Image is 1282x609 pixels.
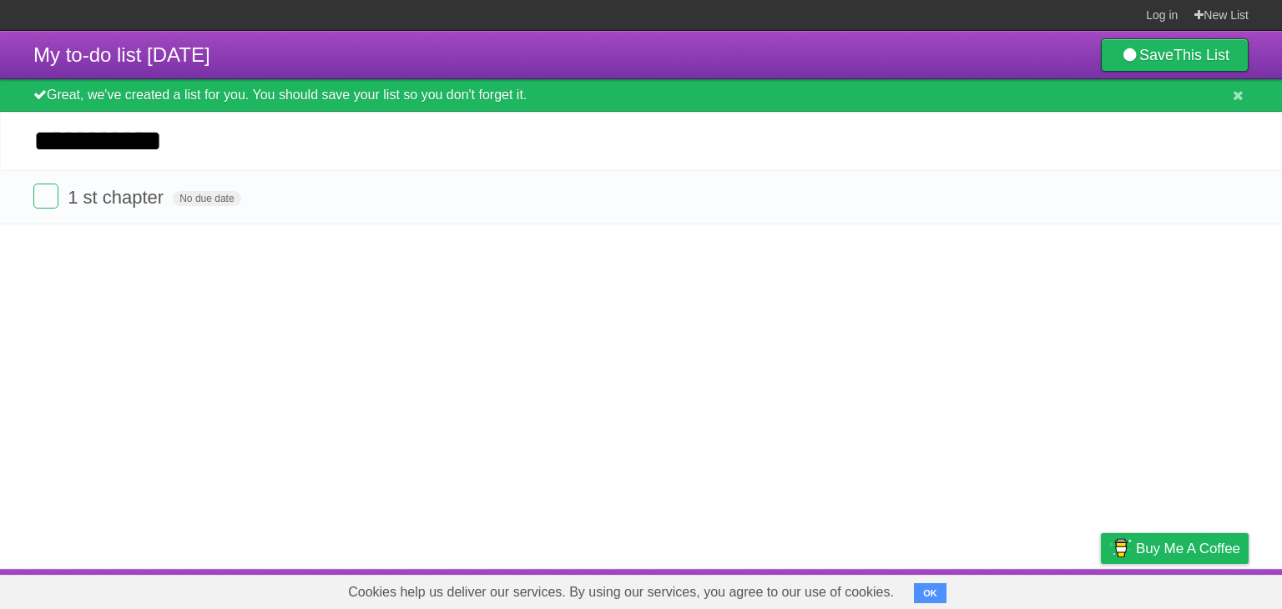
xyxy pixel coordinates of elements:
[1101,38,1249,72] a: SaveThis List
[914,583,946,603] button: OK
[68,187,168,208] span: 1 st chapter
[33,184,58,209] label: Done
[1136,534,1240,563] span: Buy me a coffee
[1079,573,1123,605] a: Privacy
[173,191,240,206] span: No due date
[1173,47,1229,63] b: This List
[33,43,210,66] span: My to-do list [DATE]
[1101,533,1249,564] a: Buy me a coffee
[331,576,911,609] span: Cookies help us deliver our services. By using our services, you agree to our use of cookies.
[1143,573,1249,605] a: Suggest a feature
[1022,573,1059,605] a: Terms
[879,573,914,605] a: About
[934,573,1002,605] a: Developers
[1109,534,1132,562] img: Buy me a coffee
